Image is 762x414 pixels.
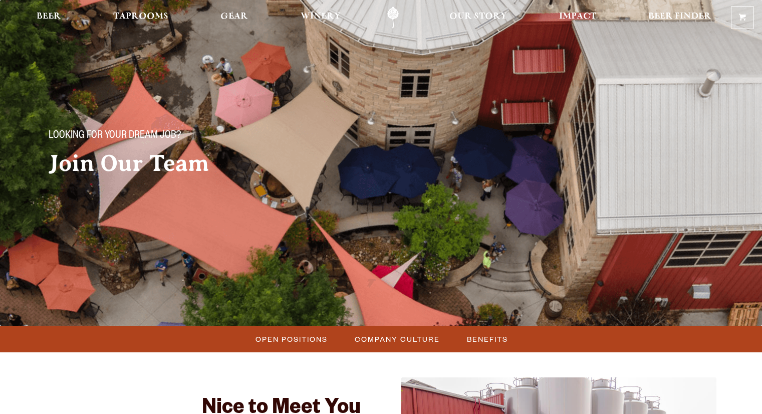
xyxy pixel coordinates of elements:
[461,332,513,346] a: Benefits
[107,7,175,29] a: Taprooms
[443,7,514,29] a: Our Story
[30,7,68,29] a: Beer
[256,332,328,346] span: Open Positions
[449,13,507,21] span: Our Story
[553,7,603,29] a: Impact
[37,13,61,21] span: Beer
[249,332,333,346] a: Open Positions
[113,13,168,21] span: Taprooms
[349,332,445,346] a: Company Culture
[559,13,596,21] span: Impact
[467,332,508,346] span: Benefits
[642,7,718,29] a: Beer Finder
[220,13,248,21] span: Gear
[49,130,181,143] span: Looking for your dream job?
[648,13,711,21] span: Beer Finder
[49,151,361,176] h2: Join Our Team
[355,332,440,346] span: Company Culture
[301,13,341,21] span: Winery
[374,7,412,29] a: Odell Home
[214,7,255,29] a: Gear
[294,7,347,29] a: Winery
